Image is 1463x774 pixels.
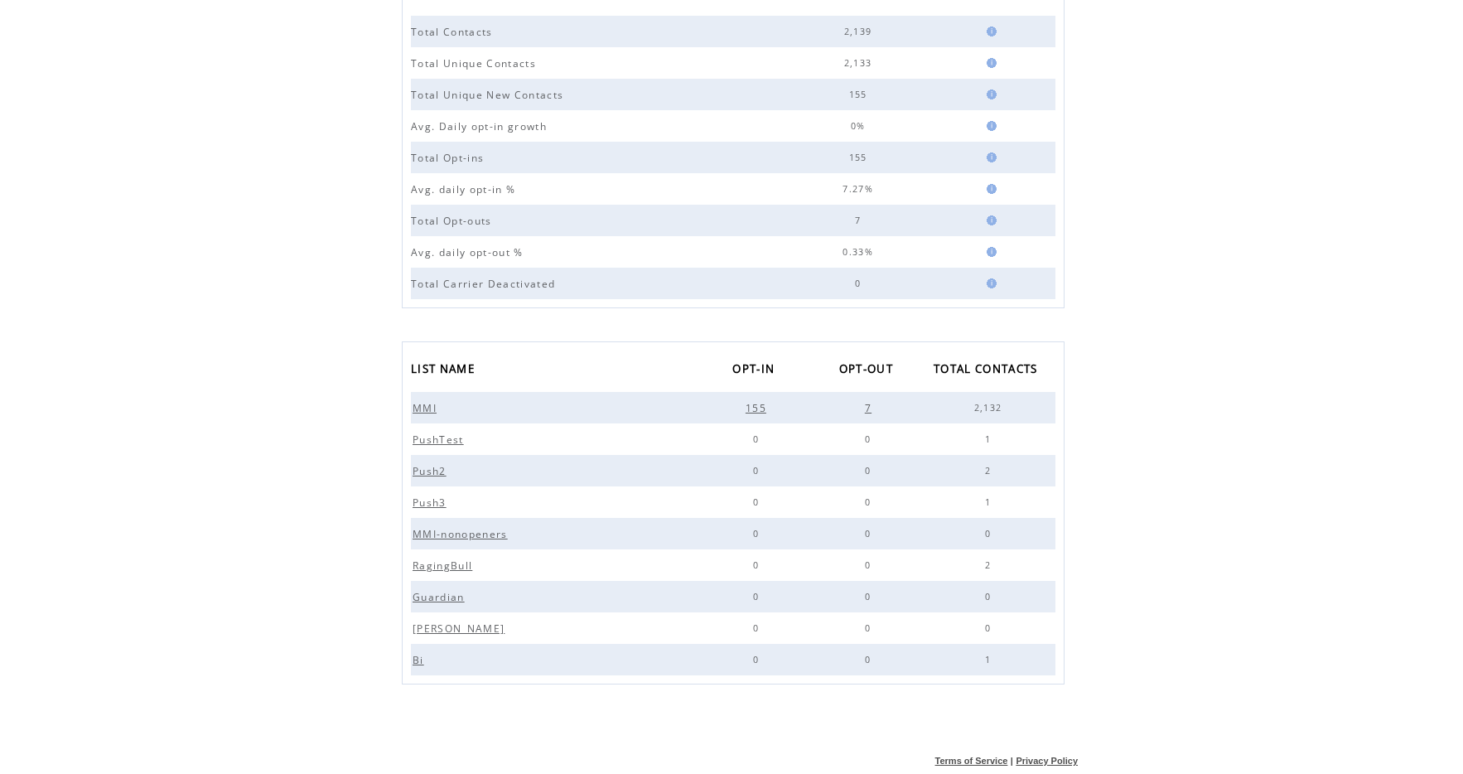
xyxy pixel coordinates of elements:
[849,89,872,100] span: 155
[413,496,451,510] span: Push3
[865,401,876,415] span: 7
[865,654,875,665] span: 0
[411,653,430,665] a: Bi
[753,496,763,508] span: 0
[413,401,441,415] span: MMI
[411,56,540,70] span: Total Unique Contacts
[985,433,995,445] span: 1
[753,528,763,539] span: 0
[982,89,997,99] img: help.gif
[935,756,1008,766] a: Terms of Service
[985,591,995,602] span: 0
[413,622,509,636] span: [PERSON_NAME]
[985,559,995,571] span: 2
[985,496,995,508] span: 1
[753,654,763,665] span: 0
[985,654,995,665] span: 1
[855,215,865,226] span: 7
[411,357,483,385] a: LIST NAME
[746,401,770,415] span: 155
[982,121,997,131] img: help.gif
[413,590,469,604] span: Guardian
[1011,756,1013,766] span: |
[1016,756,1078,766] a: Privacy Policy
[855,278,865,289] span: 0
[732,357,783,385] a: OPT-IN
[982,184,997,194] img: help.gif
[411,88,567,102] span: Total Unique New Contacts
[839,357,897,385] span: OPT-OUT
[974,402,1007,414] span: 2,132
[411,401,442,413] a: MMI
[411,151,488,165] span: Total Opt-ins
[411,214,496,228] span: Total Opt-outs
[985,465,995,476] span: 2
[865,528,875,539] span: 0
[411,527,514,539] a: MMI-nonopeners
[865,559,875,571] span: 0
[865,496,875,508] span: 0
[753,433,763,445] span: 0
[982,278,997,288] img: help.gif
[744,401,772,413] a: 155
[732,357,779,385] span: OPT-IN
[865,433,875,445] span: 0
[411,182,519,196] span: Avg. daily opt-in %
[411,464,452,476] a: Push2
[411,496,452,507] a: Push3
[411,119,551,133] span: Avg. Daily opt-in growth
[413,653,428,667] span: Bi
[753,559,763,571] span: 0
[839,357,901,385] a: OPT-OUT
[982,215,997,225] img: help.gif
[934,357,1046,385] a: TOTAL CONTACTS
[843,183,877,195] span: 7.27%
[753,591,763,602] span: 0
[413,464,451,478] span: Push2
[411,277,559,291] span: Total Carrier Deactivated
[851,120,870,132] span: 0%
[865,591,875,602] span: 0
[411,559,478,570] a: RagingBull
[411,622,510,633] a: [PERSON_NAME]
[985,528,995,539] span: 0
[411,25,497,39] span: Total Contacts
[985,622,995,634] span: 0
[411,245,528,259] span: Avg. daily opt-out %
[411,433,470,444] a: PushTest
[411,357,479,385] span: LIST NAME
[863,401,877,413] a: 7
[753,622,763,634] span: 0
[982,152,997,162] img: help.gif
[753,465,763,476] span: 0
[411,590,471,602] a: Guardian
[849,152,872,163] span: 155
[982,247,997,257] img: help.gif
[844,57,876,69] span: 2,133
[413,433,468,447] span: PushTest
[982,58,997,68] img: help.gif
[865,465,875,476] span: 0
[865,622,875,634] span: 0
[843,246,877,258] span: 0.33%
[413,559,476,573] span: RagingBull
[982,27,997,36] img: help.gif
[844,26,876,37] span: 2,139
[413,527,512,541] span: MMI-nonopeners
[934,357,1042,385] span: TOTAL CONTACTS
